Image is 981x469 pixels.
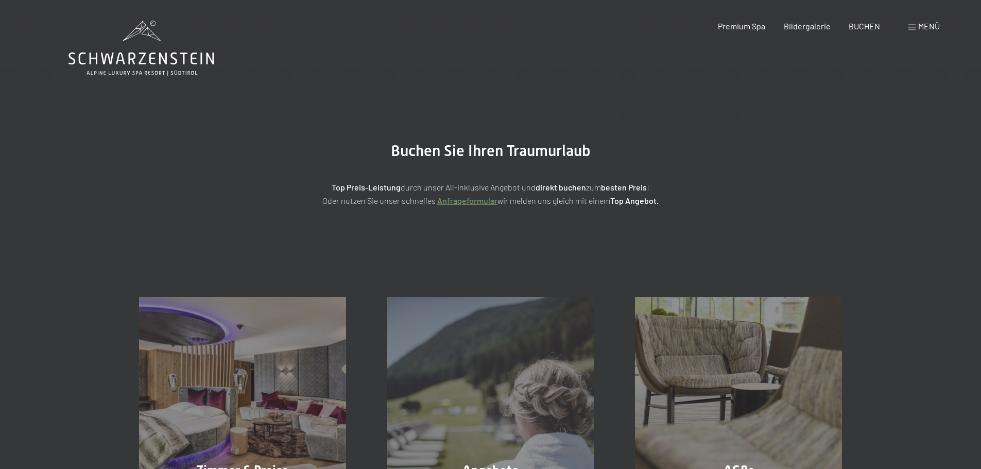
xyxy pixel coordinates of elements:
[391,142,591,160] span: Buchen Sie Ihren Traumurlaub
[601,182,647,192] strong: besten Preis
[610,196,659,205] strong: Top Angebot.
[849,21,880,31] a: BUCHEN
[437,196,497,205] a: Anfrageformular
[918,21,940,31] span: Menü
[332,182,401,192] strong: Top Preis-Leistung
[536,182,586,192] strong: direkt buchen
[718,21,765,31] a: Premium Spa
[233,181,748,207] p: durch unser All-inklusive Angebot und zum ! Oder nutzen Sie unser schnelles wir melden uns gleich...
[784,21,831,31] a: Bildergalerie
